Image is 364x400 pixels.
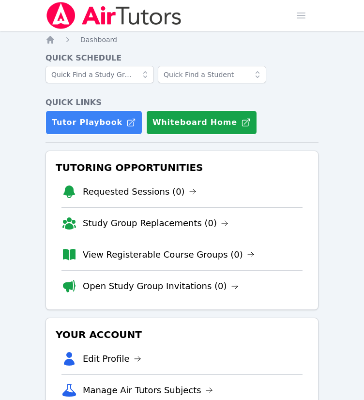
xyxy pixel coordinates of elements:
a: Tutor Playbook [45,110,142,135]
img: Air Tutors [45,2,182,29]
h4: Quick Links [45,97,318,108]
nav: Breadcrumb [45,35,318,45]
a: Requested Sessions (0) [83,185,197,199]
a: Edit Profile [83,352,141,366]
button: Whiteboard Home [146,110,257,135]
a: Manage Air Tutors Subjects [83,384,213,397]
a: Open Study Group Invitations (0) [83,279,239,293]
span: Dashboard [80,36,117,44]
h3: Tutoring Opportunities [54,159,310,176]
h3: Your Account [54,326,310,343]
a: Study Group Replacements (0) [83,216,228,230]
a: View Registerable Course Groups (0) [83,248,255,262]
input: Quick Find a Student [158,66,266,83]
input: Quick Find a Study Group [45,66,154,83]
a: Dashboard [80,35,117,45]
h4: Quick Schedule [45,52,318,64]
